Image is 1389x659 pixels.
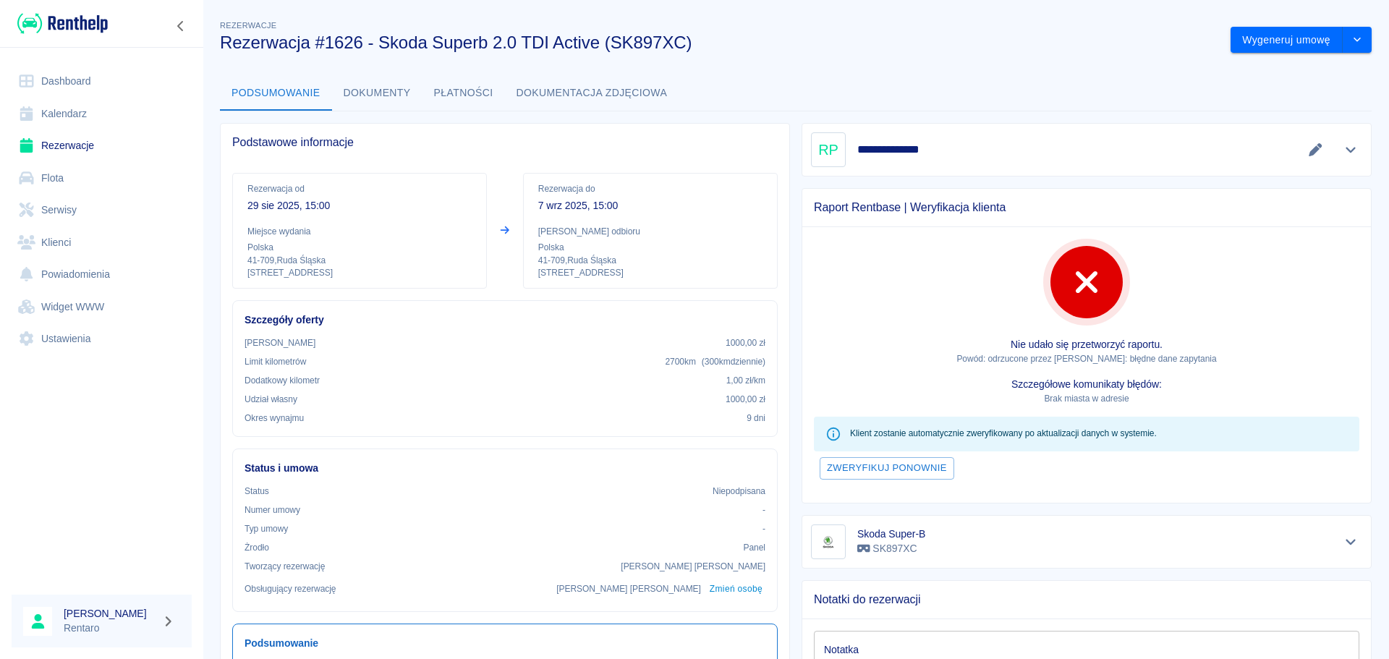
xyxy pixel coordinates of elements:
button: Zwiń nawigację [170,17,192,35]
h6: Szczegóły oferty [245,313,765,328]
p: Status [245,485,269,498]
p: - [763,503,765,516]
p: [PERSON_NAME] [PERSON_NAME] [621,560,765,573]
a: Powiadomienia [12,258,192,291]
p: Polska [538,241,763,254]
p: SK897XC [857,541,925,556]
div: RP [811,132,846,167]
p: Okres wynajmu [245,412,304,425]
p: Żrodło [245,541,269,554]
p: 29 sie 2025, 15:00 [247,198,472,213]
h6: Skoda Super-B [857,527,925,541]
button: Pokaż szczegóły [1339,140,1363,160]
span: Notatki do rezerwacji [814,592,1359,607]
a: Klienci [12,226,192,259]
a: Widget WWW [12,291,192,323]
p: Panel [744,541,766,554]
p: 9 dni [747,412,765,425]
p: 1,00 zł /km [726,374,765,387]
button: Wygeneruj umowę [1231,27,1343,54]
div: Klient zostanie automatycznie zweryfikowany po aktualizacji danych w systemie. [850,421,1157,447]
p: - [763,522,765,535]
img: Image [814,527,843,556]
p: Rentaro [64,621,156,636]
a: Rezerwacje [12,129,192,162]
p: Szczegółowe komunikaty błędów: [814,377,1359,392]
p: Limit kilometrów [245,355,306,368]
button: Zmień osobę [707,579,765,600]
p: [PERSON_NAME] [245,336,315,349]
p: [PERSON_NAME] [PERSON_NAME] [556,582,701,595]
h6: [PERSON_NAME] [64,606,156,621]
p: Udział własny [245,393,297,406]
span: Brak miasta w adresie [1044,394,1129,404]
button: Dokumenty [332,76,422,111]
p: 2700 km [665,355,765,368]
h3: Rezerwacja #1626 - Skoda Superb 2.0 TDI Active (SK897XC) [220,33,1219,53]
button: Zweryfikuj ponownie [820,457,954,480]
button: Pokaż szczegóły [1339,532,1363,552]
span: ( 300 km dziennie ) [702,357,765,367]
h6: Status i umowa [245,461,765,476]
p: [PERSON_NAME] odbioru [538,225,763,238]
p: Numer umowy [245,503,300,516]
p: 41-709 , Ruda Śląska [538,254,763,267]
p: Rezerwacja do [538,182,763,195]
a: Kalendarz [12,98,192,130]
p: 1000,00 zł [726,336,765,349]
p: Miejsce wydania [247,225,472,238]
p: Typ umowy [245,522,288,535]
p: 7 wrz 2025, 15:00 [538,198,763,213]
button: Dokumentacja zdjęciowa [505,76,679,111]
a: Serwisy [12,194,192,226]
img: Renthelp logo [17,12,108,35]
button: Podsumowanie [220,76,332,111]
button: drop-down [1343,27,1372,54]
h6: Podsumowanie [245,636,765,651]
p: Nie udało się przetworzyć raportu. [814,337,1359,352]
p: Dodatkowy kilometr [245,374,320,387]
p: Tworzący rezerwację [245,560,325,573]
p: Obsługujący rezerwację [245,582,336,595]
button: Edytuj dane [1304,140,1328,160]
a: Ustawienia [12,323,192,355]
a: Dashboard [12,65,192,98]
button: Płatności [422,76,505,111]
a: Flota [12,162,192,195]
p: 1000,00 zł [726,393,765,406]
span: Rezerwacje [220,21,276,30]
span: Podstawowe informacje [232,135,778,150]
p: Polska [247,241,472,254]
a: Renthelp logo [12,12,108,35]
p: 41-709 , Ruda Śląska [247,254,472,267]
p: Rezerwacja od [247,182,472,195]
span: Raport Rentbase | Weryfikacja klienta [814,200,1359,215]
p: Niepodpisana [713,485,765,498]
p: Powód: odrzucone przez [PERSON_NAME]: błędne dane zapytania [814,352,1359,365]
p: [STREET_ADDRESS] [538,267,763,279]
p: [STREET_ADDRESS] [247,267,472,279]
